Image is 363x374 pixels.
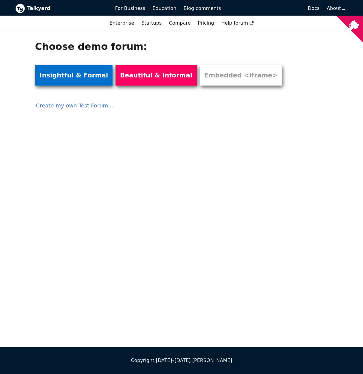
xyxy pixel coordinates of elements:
[35,41,268,53] h1: Choose demo forum:
[115,65,197,86] a: Beautiful & Informal
[194,18,218,28] a: Pricing
[35,65,112,86] a: Insightful & Formal
[115,5,145,11] span: For Business
[152,5,176,11] span: Education
[138,18,165,28] a: Startups
[180,3,225,14] a: Blog comments
[200,65,282,86] a: Embedded <iframe>
[112,3,149,14] a: For Business
[221,20,253,26] span: Help forum
[27,5,107,12] b: Talkyard
[308,5,319,11] span: Docs
[15,357,348,364] div: Copyright [DATE]–[DATE] [PERSON_NAME]
[106,18,138,28] a: Enterprise
[149,3,180,14] a: Education
[35,97,268,110] a: Create my own Test Forum ...
[15,4,25,13] img: Talkyard logo
[184,5,221,11] span: Blog comments
[169,20,191,26] a: Compare
[225,3,323,14] a: Docs
[217,18,257,28] a: Help forum
[15,4,107,13] a: Talkyard logoTalkyard
[327,5,344,11] a: About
